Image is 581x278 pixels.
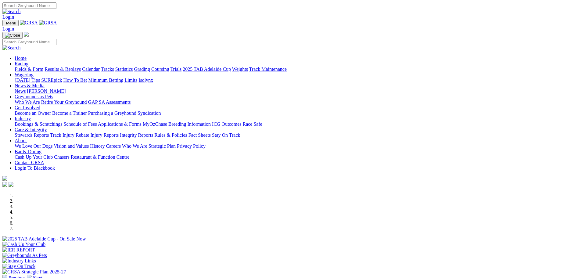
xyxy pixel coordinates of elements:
img: logo-grsa-white.png [24,32,29,37]
a: Track Injury Rebate [50,132,89,138]
a: Integrity Reports [120,132,153,138]
img: Search [2,9,21,14]
a: News & Media [15,83,45,88]
a: Become an Owner [15,110,51,116]
div: News & Media [15,88,579,94]
a: Care & Integrity [15,127,47,132]
a: Minimum Betting Limits [88,78,137,83]
div: Get Involved [15,110,579,116]
img: facebook.svg [2,182,7,187]
a: Isolynx [138,78,153,83]
img: IER REPORT [2,247,35,253]
a: Calendar [82,67,100,72]
a: Bookings & Scratchings [15,121,62,127]
img: GRSA [20,20,38,26]
a: Weights [232,67,248,72]
a: Race Safe [242,121,262,127]
a: Login [2,14,14,20]
a: [PERSON_NAME] [27,88,66,94]
a: MyOzChase [143,121,167,127]
a: Greyhounds as Pets [15,94,53,99]
a: Applications & Forms [98,121,142,127]
img: GRSA [39,20,57,26]
button: Toggle navigation [2,32,23,39]
div: Care & Integrity [15,132,579,138]
img: Stay On Track [2,264,35,269]
img: 2025 TAB Adelaide Cup - On Sale Now [2,236,86,242]
div: Industry [15,121,579,127]
a: Racing [15,61,28,66]
img: Cash Up Your Club [2,242,45,247]
a: Who We Are [15,99,40,105]
img: Search [2,45,21,51]
a: Purchasing a Greyhound [88,110,136,116]
a: [DATE] Tips [15,78,40,83]
a: Login [2,26,14,31]
a: Injury Reports [90,132,119,138]
a: How To Bet [63,78,87,83]
a: We Love Our Dogs [15,143,52,149]
a: Get Involved [15,105,40,110]
img: Industry Links [2,258,36,264]
span: Menu [6,21,16,25]
a: Strategic Plan [149,143,176,149]
a: ICG Outcomes [212,121,241,127]
input: Search [2,2,56,9]
div: Racing [15,67,579,72]
a: Stewards Reports [15,132,49,138]
a: Fact Sheets [188,132,211,138]
a: Vision and Values [54,143,89,149]
a: 2025 TAB Adelaide Cup [183,67,231,72]
a: Trials [170,67,181,72]
a: Contact GRSA [15,160,44,165]
div: About [15,143,579,149]
img: logo-grsa-white.png [2,176,7,181]
a: Fields & Form [15,67,43,72]
a: News [15,88,26,94]
img: GRSA Strategic Plan 2025-27 [2,269,66,275]
img: twitter.svg [9,182,13,187]
a: Chasers Restaurant & Function Centre [54,154,129,160]
a: SUREpick [41,78,62,83]
a: Bar & Dining [15,149,41,154]
a: Tracks [101,67,114,72]
a: Wagering [15,72,34,77]
a: Careers [106,143,121,149]
a: Statistics [115,67,133,72]
a: Login To Blackbook [15,165,55,171]
a: About [15,138,27,143]
a: Schedule of Fees [63,121,97,127]
a: Coursing [151,67,169,72]
a: Who We Are [122,143,147,149]
div: Wagering [15,78,579,83]
a: Industry [15,116,31,121]
a: Privacy Policy [177,143,206,149]
a: Home [15,56,27,61]
a: Track Maintenance [249,67,287,72]
a: Syndication [138,110,161,116]
a: Results & Replays [45,67,81,72]
a: Stay On Track [212,132,240,138]
a: Retire Your Greyhound [41,99,87,105]
div: Bar & Dining [15,154,579,160]
a: Breeding Information [168,121,211,127]
a: History [90,143,105,149]
img: Greyhounds As Pets [2,253,47,258]
input: Search [2,39,56,45]
a: Rules & Policies [154,132,187,138]
button: Toggle navigation [2,20,19,26]
a: GAP SA Assessments [88,99,131,105]
a: Cash Up Your Club [15,154,53,160]
a: Grading [134,67,150,72]
div: Greyhounds as Pets [15,99,579,105]
img: Close [5,33,20,38]
a: Become a Trainer [52,110,87,116]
